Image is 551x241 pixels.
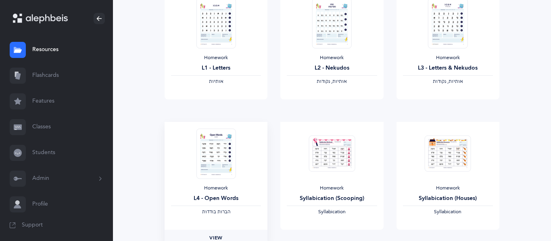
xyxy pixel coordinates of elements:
[171,194,261,203] div: L4 - Open Words
[196,128,236,179] img: Homework_L4_OpenWords_O_Orange_EN_thumbnail_1731219094.png
[209,78,223,84] span: ‫אותיות‬
[171,185,261,192] div: Homework
[433,78,463,84] span: ‫אותיות, נקודות‬
[287,55,377,61] div: Homework
[403,194,493,203] div: Syllabication (Houses)
[403,185,493,192] div: Homework
[403,209,493,215] div: Syllabication
[287,185,377,192] div: Homework
[403,55,493,61] div: Homework
[287,194,377,203] div: Syllabication (Scooping)
[309,135,355,172] img: Homework_Syllabication-EN_Orange_Scooping_EN_thumbnail_1724301622.png
[403,64,493,72] div: L3 - Letters & Nekudos
[425,135,471,172] img: Homework_Syllabication-EN_Orange_Houses_EN_thumbnail_1724301598.png
[171,64,261,72] div: L1 - Letters
[317,78,347,84] span: ‫אותיות, נקודות‬
[287,209,377,215] div: Syllabication
[202,209,230,214] span: ‫הברות בודדות‬
[22,221,43,229] span: Support
[171,55,261,61] div: Homework
[287,64,377,72] div: L2 - Nekudos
